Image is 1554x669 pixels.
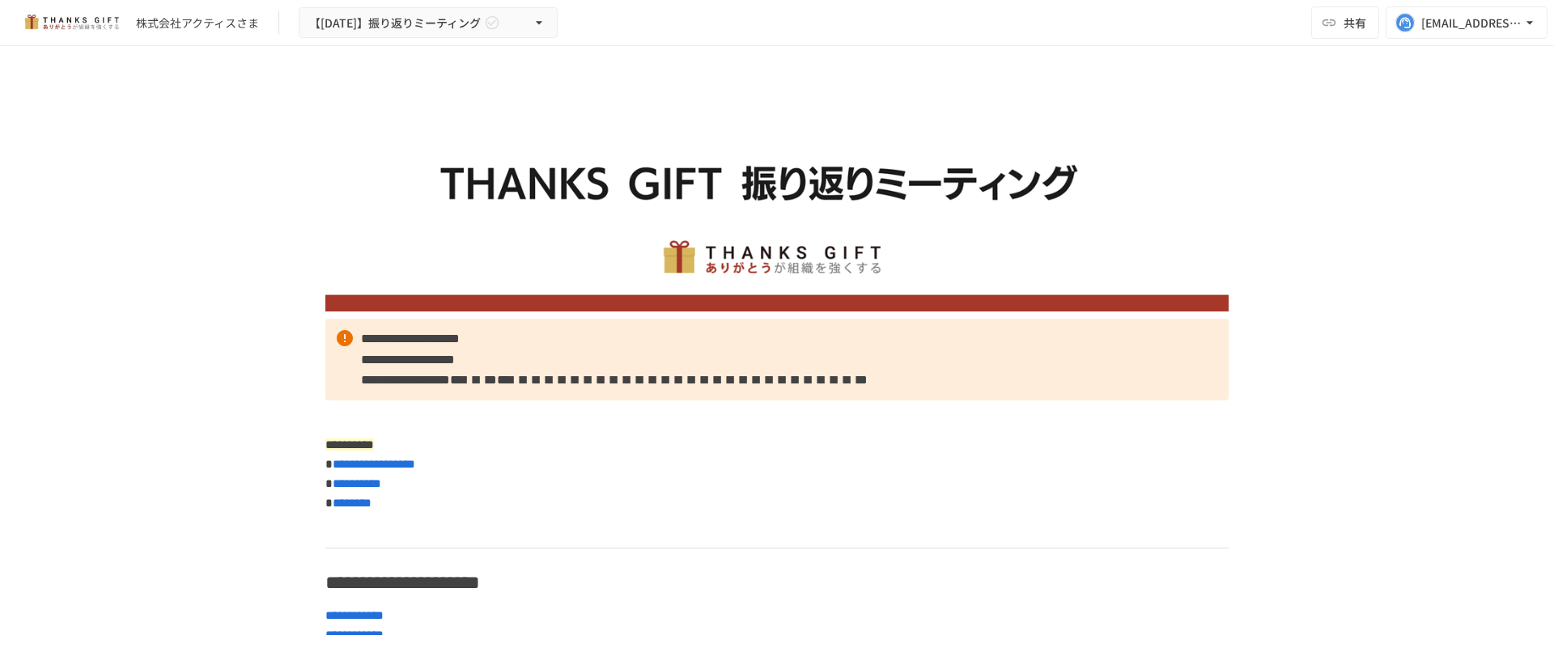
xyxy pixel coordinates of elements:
[1421,13,1522,33] div: [EMAIL_ADDRESS][DOMAIN_NAME]
[1311,6,1379,39] button: 共有
[309,13,481,33] span: 【[DATE]】振り返りミーティング
[136,15,259,32] div: 株式会社アクティスさま
[1344,14,1366,32] span: 共有
[325,86,1229,311] img: HVeC5CSSbmTXxo4aiAozUPB1Z0jPWqRHsMGctydDlt9
[19,10,123,36] img: mMP1OxWUAhQbsRWCurg7vIHe5HqDpP7qZo7fRoNLXQh
[299,7,558,39] button: 【[DATE]】振り返りミーティング
[1386,6,1548,39] button: [EMAIL_ADDRESS][DOMAIN_NAME]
